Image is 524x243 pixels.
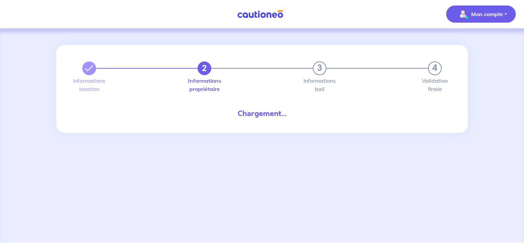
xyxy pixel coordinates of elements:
button: illu_account_valid_menu.svgMon compte [446,5,516,23]
p: Mon compte [471,10,503,18]
label: Validation finale [428,78,442,92]
label: Informations propriétaire [198,78,211,92]
label: Informations bail [313,78,326,92]
label: Informations location [82,78,96,92]
button: 2 [198,61,211,75]
img: Cautioneo [235,10,286,19]
img: illu_account_valid_menu.svg [457,9,468,20]
div: Chargement... [77,108,447,119]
